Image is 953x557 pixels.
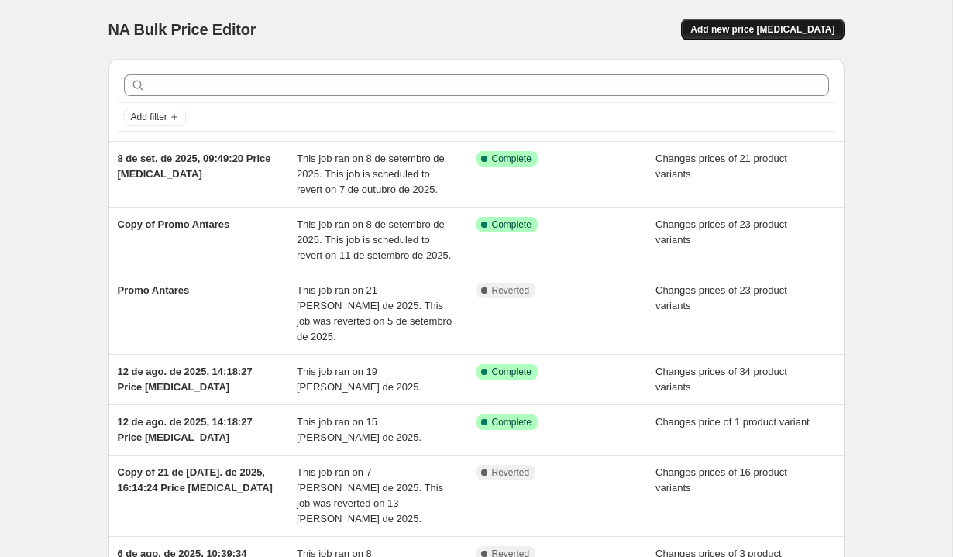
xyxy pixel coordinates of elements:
[681,19,844,40] button: Add new price [MEDICAL_DATA]
[492,153,532,165] span: Complete
[492,366,532,378] span: Complete
[297,284,452,342] span: This job ran on 21 [PERSON_NAME] de 2025. This job was reverted on 5 de setembro de 2025.
[655,153,787,180] span: Changes prices of 21 product variants
[655,366,787,393] span: Changes prices of 34 product variants
[492,416,532,428] span: Complete
[297,416,421,443] span: This job ran on 15 [PERSON_NAME] de 2025.
[124,108,186,126] button: Add filter
[118,416,253,443] span: 12 de ago. de 2025, 14:18:27 Price [MEDICAL_DATA]
[297,466,443,524] span: This job ran on 7 [PERSON_NAME] de 2025. This job was reverted on 13 [PERSON_NAME] de 2025.
[492,466,530,479] span: Reverted
[118,366,253,393] span: 12 de ago. de 2025, 14:18:27 Price [MEDICAL_DATA]
[492,218,532,231] span: Complete
[118,218,230,230] span: Copy of Promo Antares
[492,284,530,297] span: Reverted
[655,416,810,428] span: Changes price of 1 product variant
[690,23,834,36] span: Add new price [MEDICAL_DATA]
[655,284,787,311] span: Changes prices of 23 product variants
[655,466,787,493] span: Changes prices of 16 product variants
[297,366,421,393] span: This job ran on 19 [PERSON_NAME] de 2025.
[118,284,190,296] span: Promo Antares
[118,153,271,180] span: 8 de set. de 2025, 09:49:20 Price [MEDICAL_DATA]
[118,466,273,493] span: Copy of 21 de [DATE]. de 2025, 16:14:24 Price [MEDICAL_DATA]
[297,153,445,195] span: This job ran on 8 de setembro de 2025. This job is scheduled to revert on 7 de outubro de 2025.
[131,111,167,123] span: Add filter
[655,218,787,246] span: Changes prices of 23 product variants
[108,21,256,38] span: NA Bulk Price Editor
[297,218,451,261] span: This job ran on 8 de setembro de 2025. This job is scheduled to revert on 11 de setembro de 2025.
